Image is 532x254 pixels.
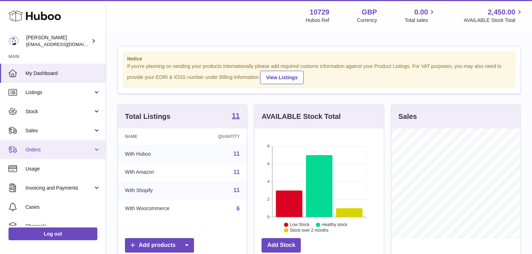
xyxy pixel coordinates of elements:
span: AVAILABLE Stock Total [464,17,524,24]
a: 0.00 Total sales [405,7,436,24]
div: Currency [357,17,377,24]
td: With Shopify [118,181,198,200]
text: 8 [268,144,270,148]
strong: 10729 [310,7,330,17]
td: With Woocommerce [118,200,198,218]
a: Add Stock [262,238,301,253]
div: Huboo Ref [306,17,330,24]
span: 2,450.00 [488,7,515,17]
span: [EMAIL_ADDRESS][DOMAIN_NAME] [26,41,104,47]
span: Listings [25,89,93,96]
span: Total sales [405,17,436,24]
td: With Huboo [118,145,198,163]
a: Log out [8,227,97,240]
img: hello@mikkoa.com [8,36,19,46]
div: If you're planning on sending your products internationally please add required customs informati... [127,63,511,84]
a: 6 [236,206,240,212]
th: Quantity [198,128,247,145]
span: Sales [25,127,93,134]
h3: Sales [399,112,417,121]
th: Name [118,128,198,145]
text: Healthy stock [322,222,348,227]
a: 11 [234,187,240,193]
a: 11 [234,151,240,157]
text: 0 [268,215,270,219]
span: Invoicing and Payments [25,185,93,191]
span: Orders [25,146,93,153]
strong: 11 [232,112,240,119]
a: View Listings [260,71,304,84]
td: With Amazon [118,163,198,181]
strong: GBP [362,7,377,17]
strong: Notice [127,56,511,62]
a: 11 [232,112,240,121]
text: Stock over 2 months [290,228,328,233]
a: 2,450.00 AVAILABLE Stock Total [464,7,524,24]
h3: AVAILABLE Stock Total [262,112,341,121]
text: Low Stock [290,222,310,227]
a: Add products [125,238,194,253]
span: 0.00 [414,7,428,17]
h3: Total Listings [125,112,171,121]
span: Channels [25,223,101,230]
text: 6 [268,162,270,166]
text: 4 [268,179,270,184]
text: 2 [268,197,270,201]
a: 11 [234,169,240,175]
span: Cases [25,204,101,210]
div: [PERSON_NAME] [26,34,90,48]
span: My Dashboard [25,70,101,77]
span: Usage [25,166,101,172]
span: Stock [25,108,93,115]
